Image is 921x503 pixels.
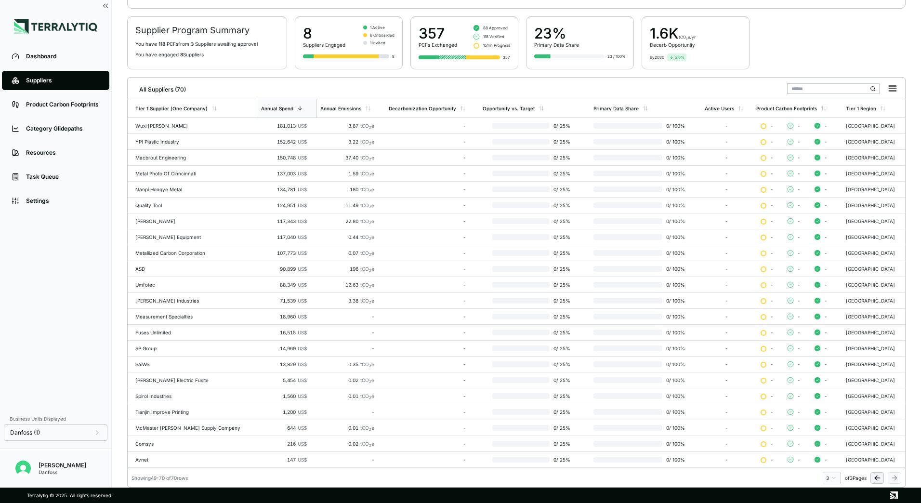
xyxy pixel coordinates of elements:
span: - [770,234,773,240]
div: - [705,393,749,399]
div: Macbrout Engineering [135,155,253,160]
span: - [797,250,800,256]
span: 3 [191,41,194,47]
span: 0 / 100 % [662,155,686,160]
div: 37.40 [320,155,374,160]
div: 180 [320,186,374,192]
div: Settings [26,197,100,205]
span: 0 / 100 % [662,377,686,383]
div: 357 [503,54,510,60]
div: Spirol Industries [135,393,253,399]
span: - [824,298,827,304]
div: - [389,202,466,208]
div: 134,781 [261,186,307,192]
span: US$ [298,123,307,129]
div: 152,642 [261,139,307,145]
div: [PERSON_NAME] Equipment [135,234,253,240]
span: - [770,250,773,256]
span: - [797,202,800,208]
div: Nanpi Hongye Metal [135,186,253,192]
span: 118 [158,41,165,47]
div: - [389,330,466,335]
div: Metallized Carbon Corporation [135,250,253,256]
div: Opportunity vs. Target [483,106,535,111]
span: US$ [298,155,307,160]
div: [GEOGRAPHIC_DATA] [846,250,901,256]
div: 8 [392,53,395,59]
div: - [705,250,749,256]
span: - [770,345,773,351]
div: 71,539 [261,298,307,304]
div: Category Glidepaths [26,125,100,132]
span: 0 / 100 % [662,345,686,351]
div: - [705,345,749,351]
span: tCO e [360,393,374,399]
span: tCO e [360,155,374,160]
span: - [824,377,827,383]
div: Dashboard [26,53,100,60]
span: - [770,361,773,367]
div: - [320,330,374,335]
div: Measurement Specialties [135,314,253,319]
span: - [824,361,827,367]
div: [GEOGRAPHIC_DATA] [846,298,901,304]
span: tCO e [360,234,374,240]
div: 88,349 [261,282,307,288]
div: Active Users [705,106,734,111]
div: 0.01 [320,393,374,399]
div: - [705,218,749,224]
div: 1.6 K [650,25,696,42]
div: 0.35 [320,361,374,367]
span: US$ [298,345,307,351]
div: Decarb Opportunity [650,42,696,48]
div: 3.38 [320,298,374,304]
sub: 2 [369,173,371,177]
sub: 2 [369,252,371,257]
div: - [389,282,466,288]
div: Fuses Unlimited [135,330,253,335]
div: [GEOGRAPHIC_DATA] [846,266,901,272]
div: - [705,202,749,208]
span: 8 [180,52,183,57]
span: 0 / 25 % [550,314,575,319]
div: - [705,139,749,145]
span: US$ [298,314,307,319]
span: - [824,345,827,351]
div: 12.63 [320,282,374,288]
sub: 2 [369,157,371,161]
div: - [389,298,466,304]
span: 0 / 25 % [550,186,575,192]
div: 117,343 [261,218,307,224]
div: Task Queue [26,173,100,181]
sub: 2 [369,364,371,368]
span: 0 / 25 % [550,298,575,304]
span: 0 / 100 % [662,171,686,176]
div: - [389,393,466,399]
span: 0 / 25 % [550,377,575,383]
span: - [770,186,773,192]
div: 137,003 [261,171,307,176]
span: 0 / 100 % [662,139,686,145]
div: Primary Data Share [534,42,579,48]
sub: 2 [369,125,371,130]
span: - [797,377,800,383]
div: - [705,123,749,129]
div: 11.49 [320,202,374,208]
p: You have engaged Suppliers [135,52,279,57]
span: 0 / 25 % [550,393,575,399]
span: - [797,393,800,399]
div: - [705,155,749,160]
div: [GEOGRAPHIC_DATA] [846,139,901,145]
span: US$ [298,234,307,240]
div: [PERSON_NAME] Industries [135,298,253,304]
span: - [770,377,773,383]
div: - [705,330,749,335]
span: US$ [298,298,307,304]
div: 357 [419,25,457,42]
div: 1.59 [320,171,374,176]
span: US$ [298,186,307,192]
div: SP Group [135,345,253,351]
div: - [389,250,466,256]
div: Tier 1 Region [846,106,876,111]
span: - [770,123,773,129]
